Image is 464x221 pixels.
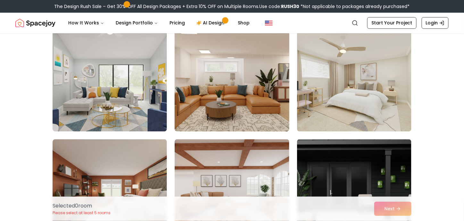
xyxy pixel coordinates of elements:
[53,202,111,210] p: Selected 0 room
[54,3,410,10] div: The Design Rush Sale – Get 30% OFF All Design Packages + Extra 10% OFF on Multiple Rooms.
[265,19,273,27] img: United States
[300,3,410,10] span: *Not applicable to packages already purchased*
[53,29,167,132] img: Room room-10
[367,17,417,29] a: Start Your Project
[53,210,111,216] p: Please select at least 5 rooms
[233,17,255,30] a: Shop
[297,29,411,132] img: Room room-12
[63,17,255,30] nav: Main
[63,17,109,30] button: How It Works
[191,17,231,30] a: AI Design
[111,17,163,30] button: Design Portfolio
[15,17,55,30] a: Spacejoy
[15,17,55,30] img: Spacejoy Logo
[281,3,300,10] b: RUSH30
[172,26,292,134] img: Room room-11
[15,13,449,33] nav: Global
[164,17,190,30] a: Pricing
[260,3,300,10] span: Use code:
[422,17,449,29] a: Login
